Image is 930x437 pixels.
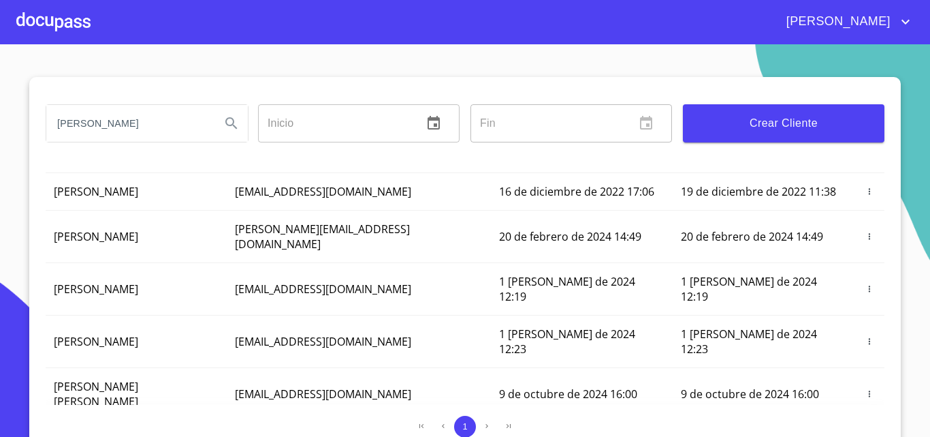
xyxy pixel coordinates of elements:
[235,334,411,349] span: [EMAIL_ADDRESS][DOMAIN_NAME]
[499,387,637,402] span: 9 de octubre de 2024 16:00
[235,387,411,402] span: [EMAIL_ADDRESS][DOMAIN_NAME]
[776,11,897,33] span: [PERSON_NAME]
[499,327,635,357] span: 1 [PERSON_NAME] de 2024 12:23
[499,229,641,244] span: 20 de febrero de 2024 14:49
[776,11,914,33] button: account of current user
[235,222,410,252] span: [PERSON_NAME][EMAIL_ADDRESS][DOMAIN_NAME]
[681,184,836,199] span: 19 de diciembre de 2022 11:38
[54,282,138,297] span: [PERSON_NAME]
[235,184,411,199] span: [EMAIL_ADDRESS][DOMAIN_NAME]
[54,334,138,349] span: [PERSON_NAME]
[499,274,635,304] span: 1 [PERSON_NAME] de 2024 12:19
[694,114,873,133] span: Crear Cliente
[54,184,138,199] span: [PERSON_NAME]
[681,229,823,244] span: 20 de febrero de 2024 14:49
[499,184,654,199] span: 16 de diciembre de 2022 17:06
[681,274,817,304] span: 1 [PERSON_NAME] de 2024 12:19
[462,421,467,432] span: 1
[54,229,138,244] span: [PERSON_NAME]
[683,104,884,142] button: Crear Cliente
[46,105,210,142] input: search
[54,379,138,409] span: [PERSON_NAME] [PERSON_NAME]
[681,327,817,357] span: 1 [PERSON_NAME] de 2024 12:23
[215,107,248,140] button: Search
[235,282,411,297] span: [EMAIL_ADDRESS][DOMAIN_NAME]
[681,387,819,402] span: 9 de octubre de 2024 16:00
